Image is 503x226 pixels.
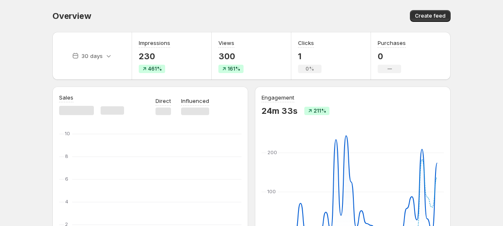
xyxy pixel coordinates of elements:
[139,51,170,61] p: 230
[267,189,276,194] text: 100
[81,52,103,60] p: 30 days
[65,176,68,182] text: 6
[139,39,170,47] h3: Impressions
[298,39,314,47] h3: Clicks
[156,97,171,105] p: Direct
[267,150,277,155] text: 200
[262,106,298,116] p: 24m 33s
[314,108,326,114] span: 211%
[415,13,446,19] span: Create feed
[262,93,294,102] h3: Engagement
[52,11,91,21] span: Overview
[218,51,244,61] p: 300
[181,97,209,105] p: Influenced
[228,66,240,72] span: 161%
[378,51,406,61] p: 0
[306,66,314,72] span: 0%
[148,66,162,72] span: 461%
[378,39,406,47] h3: Purchases
[298,51,322,61] p: 1
[218,39,234,47] h3: Views
[65,153,68,159] text: 8
[410,10,451,22] button: Create feed
[59,93,73,102] h3: Sales
[65,199,68,205] text: 4
[65,131,70,137] text: 10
